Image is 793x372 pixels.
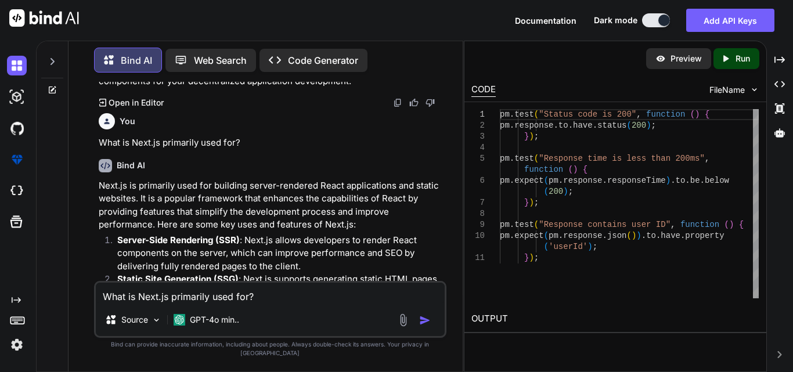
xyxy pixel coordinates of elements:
[174,314,185,326] img: GPT-4o mini
[471,208,485,219] div: 8
[117,234,240,245] strong: Server-Side Rendering (SSR)
[568,165,573,174] span: (
[510,231,514,240] span: .
[686,9,774,32] button: Add API Keys
[632,121,646,130] span: 200
[471,153,485,164] div: 5
[709,84,745,96] span: FileName
[597,121,626,130] span: status
[510,176,514,185] span: .
[288,53,358,67] p: Code Generator
[117,273,444,312] p: : Next.js supports generating static HTML pages at build time, which can be served quickly to use...
[705,110,709,119] span: {
[656,231,661,240] span: .
[680,231,685,240] span: .
[534,220,539,229] span: (
[749,85,759,95] img: chevron down
[393,98,402,107] img: copy
[514,121,553,130] span: response
[152,315,161,325] img: Pick Models
[680,220,719,229] span: function
[671,176,675,185] span: .
[99,136,444,150] p: What is Next.js primarily used for?
[121,53,152,67] p: Bind AI
[194,53,247,67] p: Web Search
[594,15,637,26] span: Dark mode
[705,176,729,185] span: below
[568,187,573,196] span: ;
[603,176,607,185] span: .
[573,121,593,130] span: have
[534,132,539,141] span: ;
[471,252,485,263] div: 11
[500,121,510,130] span: pm
[553,121,558,130] span: .
[636,110,641,119] span: ,
[544,187,549,196] span: (
[607,176,666,185] span: responseTime
[529,132,534,141] span: )
[471,230,485,241] div: 10
[534,110,539,119] span: (
[646,110,685,119] span: function
[539,154,705,163] span: "Response time is less than 200ms"
[117,160,145,171] h6: Bind AI
[690,176,700,185] span: be
[109,97,164,109] p: Open in Editor
[655,53,666,64] img: preview
[471,109,485,120] div: 1
[573,165,578,174] span: )
[661,231,680,240] span: have
[524,253,529,262] span: }
[94,340,446,357] p: Bind can provide inaccurate information, including about people. Always double-check its answers....
[534,154,539,163] span: (
[7,118,27,138] img: githubDark
[510,154,514,163] span: .
[7,56,27,75] img: darkChat
[549,187,563,196] span: 200
[510,220,514,229] span: .
[539,220,671,229] span: "Response contains user ID"
[471,219,485,230] div: 9
[524,198,529,207] span: }
[471,142,485,153] div: 4
[646,231,656,240] span: to
[514,231,543,240] span: expect
[690,110,695,119] span: (
[646,121,651,130] span: )
[514,110,534,119] span: test
[695,110,700,119] span: )
[627,231,632,240] span: (
[409,98,419,107] img: like
[549,231,558,240] span: pm
[524,132,529,141] span: }
[419,315,431,326] img: icon
[471,120,485,131] div: 2
[568,121,573,130] span: .
[515,15,576,27] button: Documentation
[534,253,539,262] span: ;
[510,121,514,130] span: .
[464,305,766,333] h2: OUTPUT
[563,231,602,240] span: response
[121,314,148,326] p: Source
[636,231,641,240] span: )
[676,176,686,185] span: to
[641,231,646,240] span: .
[685,176,690,185] span: .
[558,121,568,130] span: to
[705,154,709,163] span: ,
[471,175,485,186] div: 6
[558,231,563,240] span: .
[500,154,510,163] span: pm
[471,83,496,97] div: CODE
[500,176,510,185] span: pm
[471,197,485,208] div: 7
[685,231,724,240] span: property
[549,176,558,185] span: pm
[117,273,239,284] strong: Static Site Generation (SSG)
[529,253,534,262] span: )
[587,242,592,251] span: )
[515,16,576,26] span: Documentation
[544,176,549,185] span: (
